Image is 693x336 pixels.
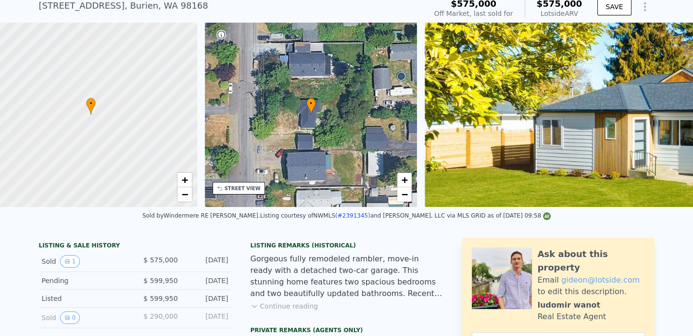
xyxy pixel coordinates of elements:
[251,242,443,249] div: Listing Remarks (Historical)
[225,185,261,192] div: STREET VIEW
[177,187,192,202] a: Zoom out
[538,311,606,323] div: Real Estate Agent
[42,294,127,303] div: Listed
[397,173,412,187] a: Zoom in
[39,242,231,251] div: LISTING & SALE HISTORY
[181,188,188,200] span: −
[543,212,551,220] img: NWMLS Logo
[397,187,412,202] a: Zoom out
[186,294,228,303] div: [DATE]
[42,311,127,324] div: Sold
[143,277,177,284] span: $ 599,950
[402,174,408,186] span: +
[142,212,260,219] div: Sold by Windermere RE [PERSON_NAME] .
[42,276,127,285] div: Pending
[86,99,96,108] span: •
[60,255,80,268] button: View historical data
[143,256,177,264] span: $ 575,000
[538,274,645,297] div: Email to edit this description.
[306,99,316,108] span: •
[260,212,551,219] div: Listing courtesy of NWMLS and [PERSON_NAME], LLC via MLS GRID as of [DATE] 09:58
[561,275,640,284] a: gideon@lotside.com
[181,174,188,186] span: +
[251,301,318,311] button: Continue reading
[251,253,443,299] div: Gorgeous fully remodeled rambler, move-in ready with a detached two-car garage. This stunning hom...
[402,188,408,200] span: −
[42,255,127,268] div: Sold
[186,255,228,268] div: [DATE]
[538,247,645,274] div: Ask about this property
[251,326,443,336] div: Private Remarks (Agents Only)
[186,276,228,285] div: [DATE]
[335,212,370,219] a: (#2391345)
[538,299,601,311] div: ludomir wanot
[60,311,80,324] button: View historical data
[143,312,177,320] span: $ 290,000
[434,9,513,18] div: Off Market, last sold for
[306,98,316,115] div: •
[86,98,96,115] div: •
[177,173,192,187] a: Zoom in
[143,295,177,302] span: $ 599,950
[537,9,582,18] div: Lotside ARV
[186,311,228,324] div: [DATE]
